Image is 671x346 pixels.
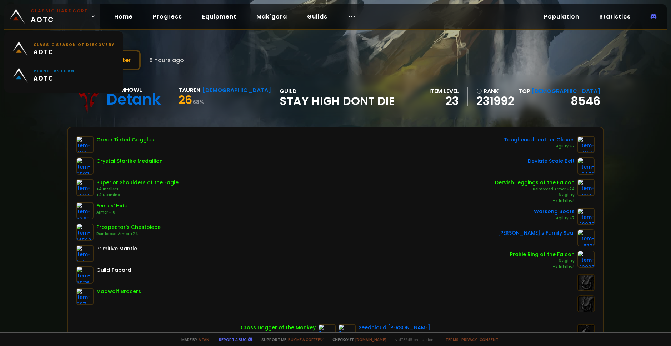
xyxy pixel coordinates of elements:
[34,68,75,74] small: Plunderstorm
[96,224,161,231] div: Prospector's Chestpiece
[241,331,316,337] div: +3 Agility
[76,266,94,284] img: item-5976
[76,288,94,305] img: item-897
[498,229,575,237] div: [PERSON_NAME]'s Family Seal
[196,9,242,24] a: Equipment
[257,337,324,342] span: Support me,
[288,337,324,342] a: Buy me a coffee
[577,229,595,246] img: item-6321
[96,157,163,165] div: Crystal Starfire Medallion
[510,264,575,270] div: +3 Intellect
[495,186,575,192] div: Reinforced Armor +24
[9,36,119,62] a: Classic Season of DiscoveryAOTC
[96,186,179,192] div: +4 Intellect
[109,9,139,24] a: Home
[476,87,514,96] div: rank
[359,331,430,337] div: Mithril Spike (16-20)
[179,86,200,95] div: Tauren
[355,337,386,342] a: [DOMAIN_NAME]
[34,47,115,56] span: AOTC
[359,324,430,331] div: Seedcloud [PERSON_NAME]
[571,93,600,109] a: 8546
[76,179,94,196] img: item-9807
[96,210,127,215] div: Armor +10
[391,337,434,342] span: v. d752d5 - production
[251,9,293,24] a: Mak'gora
[577,136,595,153] img: item-4253
[106,85,161,94] div: Doomhowl
[34,74,75,82] span: AOTC
[4,4,100,29] a: Classic HardcoreAOTC
[301,9,333,24] a: Guilds
[106,94,161,105] div: Detank
[461,337,477,342] a: Privacy
[476,96,514,106] a: 231992
[510,251,575,258] div: Prairie Ring of the Falcon
[76,202,94,219] img: item-6340
[96,231,161,237] div: Reinforced Armor +24
[96,202,127,210] div: Fenrus' Hide
[532,87,600,95] span: [DEMOGRAPHIC_DATA]
[429,87,459,96] div: item level
[96,136,154,144] div: Green Tinted Goggles
[96,179,179,186] div: Superior Shoulders of the Eagle
[241,324,316,331] div: Cross Dagger of the Monkey
[495,179,575,186] div: Dervish Leggings of the Falcon
[495,198,575,204] div: +7 Intellect
[199,337,209,342] a: a fan
[76,224,94,241] img: item-14562
[534,208,575,215] div: Warsong Boots
[429,96,459,106] div: 23
[577,251,595,268] img: item-12007
[202,86,271,95] div: [DEMOGRAPHIC_DATA]
[34,42,115,47] small: Classic Season of Discovery
[538,9,585,24] a: Population
[96,266,131,274] div: Guild Tabard
[177,337,209,342] span: Made by
[76,136,94,153] img: item-4385
[179,92,192,108] span: 26
[31,8,88,25] span: AOTC
[577,157,595,175] img: item-6468
[480,337,499,342] a: Consent
[328,337,386,342] span: Checkout
[147,9,188,24] a: Progress
[577,179,595,196] img: item-6607
[280,96,395,106] span: Stay High Dont Die
[528,157,575,165] div: Deviate Scale Belt
[76,245,94,262] img: item-154
[280,87,395,106] div: guild
[96,288,141,295] div: Madwolf Bracers
[577,208,595,225] img: item-16977
[510,258,575,264] div: +3 Agility
[445,337,459,342] a: Terms
[534,215,575,221] div: Agility +7
[519,87,600,96] div: Top
[96,245,137,252] div: Primitive Mantle
[594,9,636,24] a: Statistics
[31,8,88,14] small: Classic Hardcore
[504,144,575,149] div: Agility +7
[219,337,247,342] a: Report a bug
[193,99,204,106] small: 68 %
[76,157,94,175] img: item-5003
[9,62,119,89] a: PlunderstormAOTC
[96,192,179,198] div: +4 Stamina
[504,136,575,144] div: Toughened Leather Gloves
[495,192,575,198] div: +6 Agility
[149,56,184,65] span: 8 hours ago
